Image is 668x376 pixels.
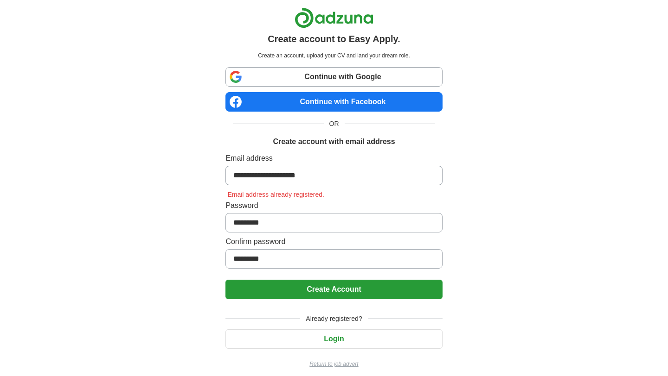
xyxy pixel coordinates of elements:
[295,7,373,28] img: Adzuna logo
[225,200,442,211] label: Password
[324,119,345,129] span: OR
[225,153,442,164] label: Email address
[225,335,442,343] a: Login
[225,191,326,198] span: Email address already registered.
[268,32,400,46] h1: Create account to Easy Apply.
[227,51,440,60] p: Create an account, upload your CV and land your dream role.
[225,360,442,368] a: Return to job advert
[225,67,442,87] a: Continue with Google
[225,236,442,247] label: Confirm password
[225,280,442,299] button: Create Account
[300,314,367,324] span: Already registered?
[273,136,395,147] h1: Create account with email address
[225,329,442,349] button: Login
[225,92,442,112] a: Continue with Facebook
